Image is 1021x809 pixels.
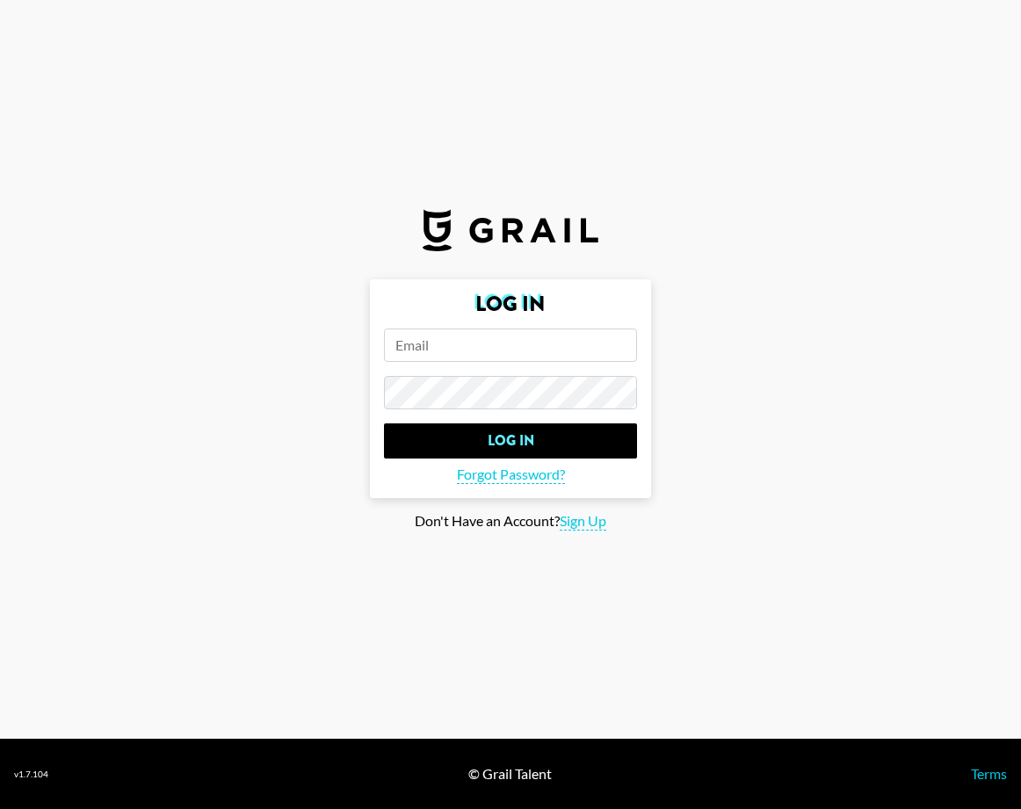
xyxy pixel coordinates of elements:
[560,512,606,531] span: Sign Up
[384,329,637,362] input: Email
[971,765,1007,782] a: Terms
[468,765,552,783] div: © Grail Talent
[384,423,637,459] input: Log In
[423,209,598,251] img: Grail Talent Logo
[14,512,1007,531] div: Don't Have an Account?
[384,293,637,314] h2: Log In
[14,769,48,780] div: v 1.7.104
[457,466,565,484] span: Forgot Password?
